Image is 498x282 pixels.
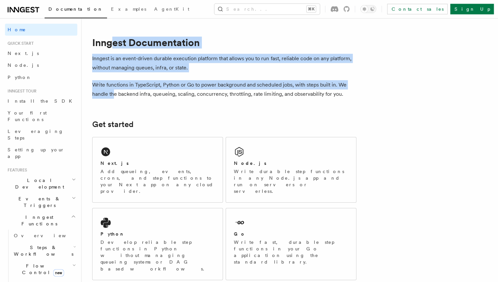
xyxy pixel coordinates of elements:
span: Inngest tour [5,88,37,93]
a: Your first Functions [5,107,77,125]
p: Inngest is an event-driven durable execution platform that allows you to run fast, reliable code ... [92,54,356,72]
a: Node.js [5,59,77,71]
span: Examples [111,7,146,12]
p: Write durable step functions in any Node.js app and run on servers or serverless. [234,168,347,194]
span: Flow Control [12,262,72,275]
a: AgentKit [150,2,193,18]
a: Sign Up [449,4,493,14]
button: Flow Controlnew [12,259,77,278]
p: Write fast, durable step functions in your Go application using the standard library. [234,239,347,265]
a: Contact sales [386,4,447,14]
span: Features [5,167,27,172]
h2: Go [234,230,245,237]
span: Your first Functions [8,110,47,122]
a: Get started [92,120,133,129]
span: Overview [14,232,82,238]
a: Overview [12,229,77,241]
h2: Python [100,230,125,237]
span: new [53,269,64,276]
span: Events & Triggers [5,195,72,208]
button: Local Development [5,174,77,192]
kbd: ⌘K [306,6,315,13]
span: Node.js [8,63,39,68]
span: Setting up your app [8,147,65,159]
a: Install the SDK [5,95,77,107]
span: Next.js [8,51,39,56]
span: Quick start [5,41,34,46]
span: Install the SDK [8,98,76,103]
span: Leveraging Steps [8,128,64,140]
span: AgentKit [154,7,189,12]
a: GoWrite fast, durable step functions in your Go application using the standard library. [225,208,356,280]
button: Inngest Functions [5,211,77,229]
a: Examples [107,2,150,18]
button: Steps & Workflows [12,241,77,259]
a: Documentation [45,2,107,18]
span: Local Development [5,176,72,190]
button: Events & Triggers [5,192,77,211]
a: Home [5,24,77,36]
span: Inngest Functions [5,213,71,226]
h2: Node.js [234,160,266,166]
button: Toggle dark mode [360,5,375,13]
span: Home [8,26,26,33]
p: Develop reliable step functions in Python without managing queueing systems or DAG based workflows. [100,239,214,271]
span: Documentation [49,7,103,12]
p: Write functions in TypeScript, Python or Go to power background and scheduled jobs, with steps bu... [92,80,356,99]
a: Leveraging Steps [5,125,77,143]
span: Python [8,74,32,80]
a: Next.jsAdd queueing, events, crons, and step functions to your Next app on any cloud provider. [92,137,223,202]
h2: Next.js [100,160,129,166]
h1: Inngest Documentation [92,37,356,49]
button: Search...⌘K [214,4,319,14]
a: PythonDevelop reliable step functions in Python without managing queueing systems or DAG based wo... [92,208,223,280]
span: Steps & Workflows [12,244,73,257]
a: Node.jsWrite durable step functions in any Node.js app and run on servers or serverless. [225,137,356,202]
a: Next.js [5,47,77,59]
a: Setting up your app [5,143,77,162]
a: Python [5,71,77,83]
p: Add queueing, events, crons, and step functions to your Next app on any cloud provider. [100,168,214,194]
